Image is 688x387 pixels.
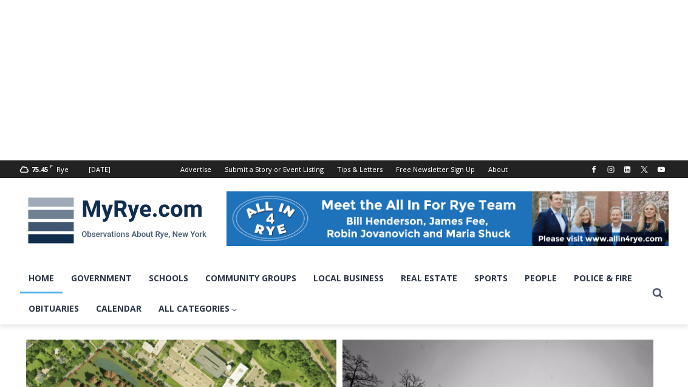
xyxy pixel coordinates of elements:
[140,263,197,293] a: Schools
[89,164,111,175] div: [DATE]
[565,263,641,293] a: Police & Fire
[620,162,635,177] a: Linkedin
[20,263,63,293] a: Home
[20,189,214,252] img: MyRye.com
[50,163,53,170] span: F
[392,263,466,293] a: Real Estate
[516,263,565,293] a: People
[63,263,140,293] a: Government
[20,263,647,324] nav: Primary Navigation
[174,160,218,178] a: Advertise
[87,293,150,324] a: Calendar
[218,160,330,178] a: Submit a Story or Event Listing
[654,162,669,177] a: YouTube
[174,160,514,178] nav: Secondary Navigation
[305,263,392,293] a: Local Business
[482,160,514,178] a: About
[466,263,516,293] a: Sports
[197,263,305,293] a: Community Groups
[389,160,482,178] a: Free Newsletter Sign Up
[226,191,669,246] img: All in for Rye
[56,164,69,175] div: Rye
[637,162,652,177] a: X
[158,302,238,315] span: All Categories
[150,293,247,324] a: All Categories
[20,293,87,324] a: Obituaries
[32,165,48,174] span: 75.45
[604,162,618,177] a: Instagram
[647,283,669,304] button: View Search Form
[587,162,601,177] a: Facebook
[330,160,389,178] a: Tips & Letters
